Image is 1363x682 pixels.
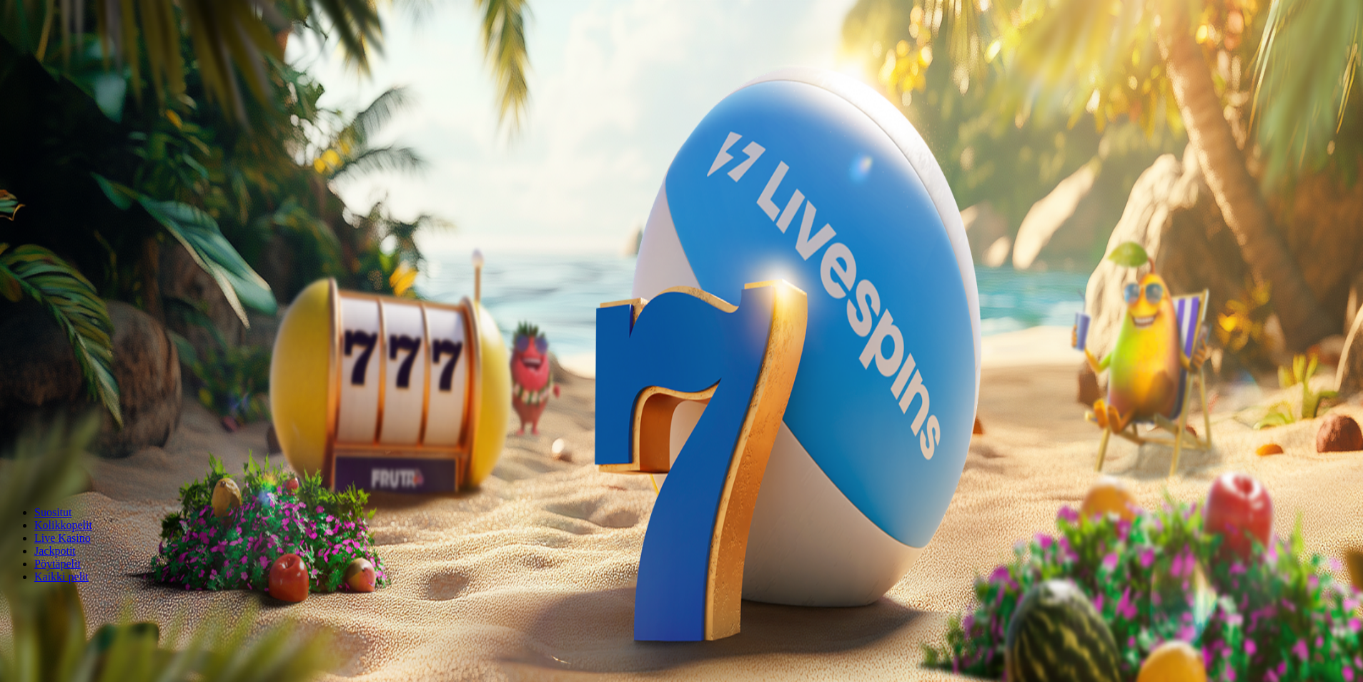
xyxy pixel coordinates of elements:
[34,570,89,583] a: Kaikki pelit
[34,532,91,544] a: Live Kasino
[34,506,71,518] a: Suositut
[34,545,76,557] a: Jackpotit
[34,519,92,531] a: Kolikkopelit
[6,482,1357,583] nav: Lobby
[34,558,81,570] a: Pöytäpelit
[6,482,1357,610] header: Lobby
